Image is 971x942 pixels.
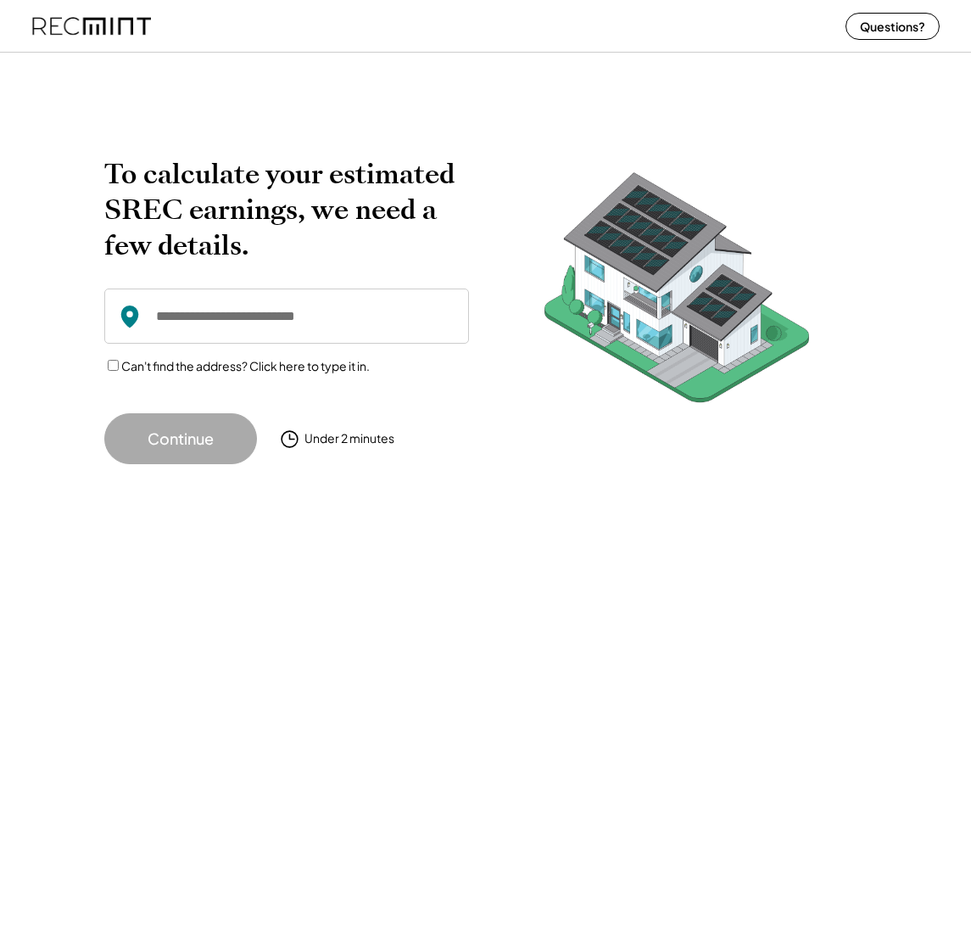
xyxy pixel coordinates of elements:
img: RecMintArtboard%207.png [511,156,842,429]
button: Continue [104,413,257,464]
h2: To calculate your estimated SREC earnings, we need a few details. [104,156,469,263]
img: recmint-logotype%403x%20%281%29.jpeg [32,3,151,48]
label: Can't find the address? Click here to type it in. [121,358,370,373]
button: Questions? [845,13,940,40]
div: Under 2 minutes [304,430,394,447]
